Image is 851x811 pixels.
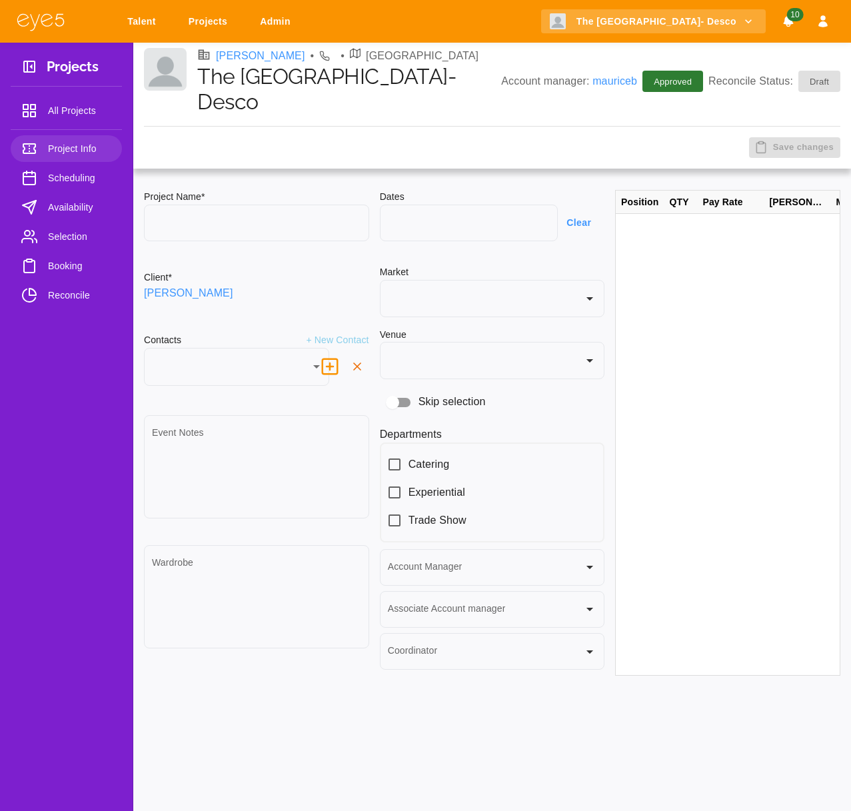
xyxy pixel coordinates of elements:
span: Selection [48,229,111,245]
h6: Departments [380,426,605,442]
span: Experiential [409,484,465,500]
h6: Venue [380,328,407,343]
li: • [341,48,345,64]
a: Availability [11,194,122,221]
button: Clear [558,211,604,235]
h6: Project Name* [144,190,369,205]
span: 10 [786,8,803,21]
p: + New Contact [306,333,369,348]
div: QTY [664,191,698,214]
a: Scheduling [11,165,122,191]
a: [PERSON_NAME] [144,285,233,301]
span: Scheduling [48,170,111,186]
button: delete [345,355,369,379]
li: • [311,48,315,64]
div: Position [616,191,664,214]
p: Reconcile Status: [708,71,840,92]
button: Open [580,351,599,370]
a: [PERSON_NAME] [216,48,305,64]
h6: Contacts [144,333,181,348]
img: Client logo [144,48,187,91]
span: Draft [802,75,837,89]
button: Open [580,289,599,308]
a: Talent [119,9,169,34]
span: Availability [48,199,111,215]
a: Projects [180,9,241,34]
span: Catering [409,456,450,472]
img: eye5 [16,12,65,31]
span: All Projects [48,103,111,119]
button: Notifications [776,9,800,34]
h3: Projects [47,59,99,79]
img: Client logo [550,13,566,29]
p: Account manager: [501,73,637,89]
p: [GEOGRAPHIC_DATA] [366,48,478,64]
div: Pay Rate [698,191,764,214]
span: Booking [48,258,111,274]
span: Project Info [48,141,111,157]
a: mauriceb [592,75,637,87]
div: [PERSON_NAME] [764,191,831,214]
span: Approved [646,75,700,89]
a: Selection [11,223,122,250]
button: Open [580,600,599,618]
button: The [GEOGRAPHIC_DATA]- Desco [541,9,766,34]
a: Project Info [11,135,122,162]
div: Skip selection [380,390,605,415]
h6: Market [380,265,605,280]
button: Open [580,642,599,661]
a: Booking [11,253,122,279]
span: Reconcile [48,287,111,303]
a: Reconcile [11,282,122,309]
h1: The [GEOGRAPHIC_DATA]- Desco [197,64,501,115]
button: delete [315,351,345,382]
a: All Projects [11,97,122,124]
a: Admin [251,9,304,34]
button: Open [580,558,599,576]
h6: Dates [380,190,605,205]
h6: Client* [144,271,172,285]
span: Trade Show [409,512,466,528]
